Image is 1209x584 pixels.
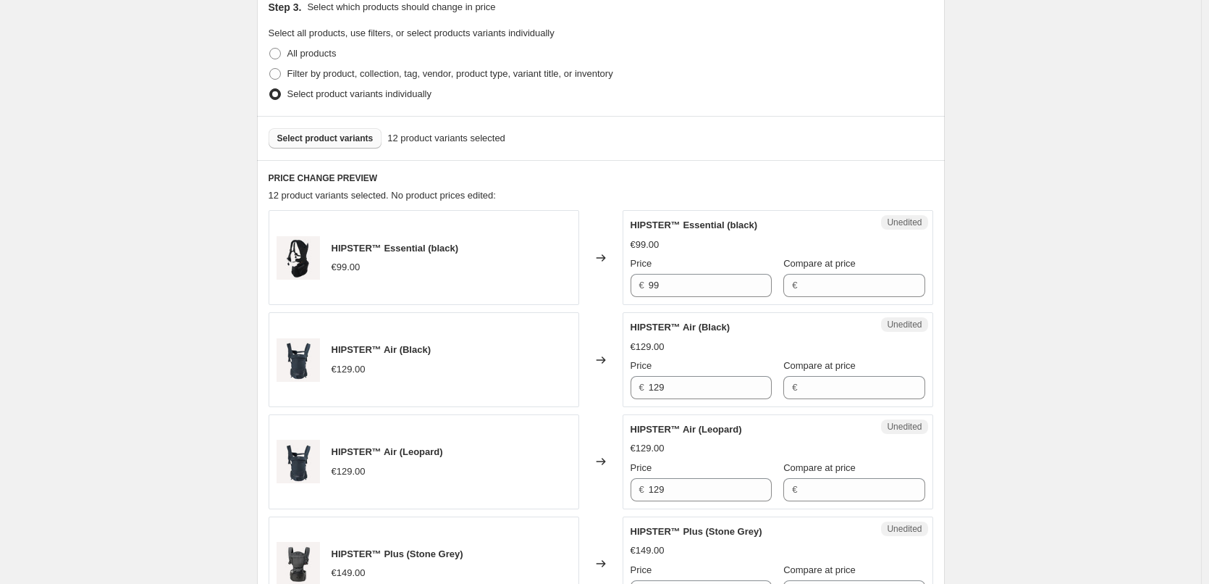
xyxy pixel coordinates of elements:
span: HIPSTER™ Essential (black) [332,243,459,254]
span: HIPSTER™ Air (Black) [332,344,431,355]
img: HIPSTER_Air-1_80x.jpg [277,338,320,382]
span: Compare at price [783,360,856,371]
span: Compare at price [783,258,856,269]
span: Select product variants [277,133,374,144]
span: HIPSTER™ Air (Leopard) [631,424,742,435]
span: €99.00 [631,239,660,250]
button: Select product variants [269,128,382,149]
span: Unedited [887,421,922,433]
span: Unedited [887,523,922,535]
span: Price [631,564,652,575]
span: € [639,280,644,291]
span: Unedited [887,217,922,228]
img: HIPSTER_Essential-1_80x.jpg [277,236,320,280]
span: Price [631,258,652,269]
span: Price [631,360,652,371]
span: € [792,280,797,291]
span: All products [287,48,337,59]
span: € [639,484,644,495]
img: HIPSTER_Air-1_80x.jpg [277,440,320,483]
span: HIPSTER™ Air (Leopard) [332,446,443,457]
span: 12 product variants selected [387,131,505,146]
span: €129.00 [631,443,665,454]
span: Price [631,462,652,473]
span: HIPSTER™ Air (Black) [631,322,730,333]
span: € [792,382,797,393]
span: €129.00 [631,341,665,352]
span: Compare at price [783,564,856,575]
span: € [792,484,797,495]
span: Filter by product, collection, tag, vendor, product type, variant title, or inventory [287,68,613,79]
span: €129.00 [332,364,366,375]
span: HIPSTER™ Plus (Stone Grey) [631,526,762,537]
span: €149.00 [631,545,665,556]
span: Select product variants individually [287,88,431,99]
span: Select all products, use filters, or select products variants individually [269,28,555,38]
span: € [639,382,644,393]
h6: PRICE CHANGE PREVIEW [269,172,933,184]
span: HIPSTER™ Essential (black) [631,220,758,230]
span: €99.00 [332,262,361,272]
span: €129.00 [332,466,366,477]
span: HIPSTER™ Plus (Stone Grey) [332,548,463,559]
span: €149.00 [332,567,366,578]
span: 12 product variants selected. No product prices edited: [269,190,496,201]
span: Unedited [887,319,922,330]
span: Compare at price [783,462,856,473]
